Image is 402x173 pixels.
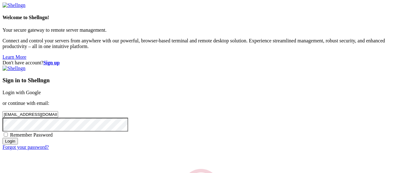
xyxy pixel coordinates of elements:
img: Shellngn [3,3,25,8]
a: Login with Google [3,90,41,95]
h4: Welcome to Shellngn! [3,15,399,20]
input: Login [3,138,18,144]
p: Your secure gateway to remote server management. [3,27,399,33]
img: Shellngn [3,66,25,71]
a: Learn More [3,54,26,60]
input: Remember Password [4,132,8,137]
span: Remember Password [10,132,53,138]
a: Forgot your password? [3,144,49,150]
div: Don't have account? [3,60,399,66]
input: Email address [3,111,58,118]
p: or continue with email: [3,100,399,106]
h3: Sign in to Shellngn [3,77,399,84]
a: Sign up [43,60,60,65]
p: Connect and control your servers from anywhere with our powerful, browser-based terminal and remo... [3,38,399,49]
